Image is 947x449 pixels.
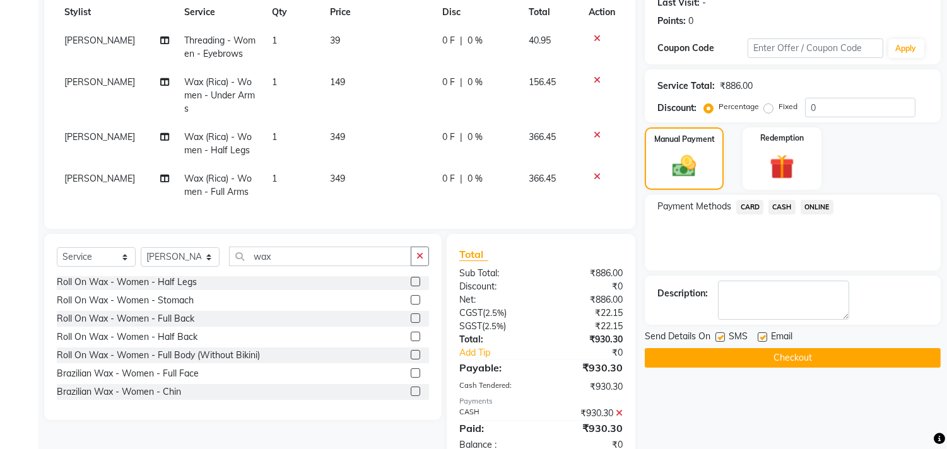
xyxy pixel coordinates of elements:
span: Wax (Rica) - Women - Full Arms [184,173,252,197]
div: ( ) [450,306,541,320]
div: Description: [657,287,708,300]
div: Cash Tendered: [450,380,541,394]
label: Percentage [719,101,759,112]
div: Roll On Wax - Women - Full Back [57,312,194,325]
div: Roll On Wax - Women - Half Back [57,330,197,344]
span: 0 F [442,76,455,89]
span: 0 % [468,131,483,144]
span: | [460,172,462,185]
span: 40.95 [529,35,551,46]
span: | [460,76,462,89]
label: Redemption [760,132,804,144]
span: Total [459,248,488,261]
span: 0 % [468,34,483,47]
div: Payable: [450,360,541,375]
span: [PERSON_NAME] [64,173,135,184]
div: Paid: [450,421,541,436]
div: Brazilian Wax - Women - Chin [57,385,181,399]
span: 156.45 [529,76,556,88]
div: Payments [459,396,623,407]
span: 0 F [442,131,455,144]
span: Send Details On [645,330,710,346]
label: Fixed [779,101,797,112]
span: [PERSON_NAME] [64,131,135,143]
span: SGST [459,320,482,332]
span: 0 % [468,76,483,89]
span: Wax (Rica) - Women - Half Legs [184,131,252,156]
a: Add Tip [450,346,556,359]
div: ₹930.30 [541,380,633,394]
div: ₹886.00 [720,79,753,93]
img: _cash.svg [665,153,703,180]
div: ₹22.15 [541,320,633,333]
span: 0 F [442,172,455,185]
span: SMS [729,330,748,346]
div: 0 [688,15,693,28]
div: Coupon Code [657,42,748,55]
div: ₹886.00 [541,267,633,280]
div: ₹930.30 [541,333,633,346]
div: CASH [450,407,541,420]
div: Points: [657,15,686,28]
div: ( ) [450,320,541,333]
div: Brazilian Wax - Women - Full Face [57,367,199,380]
span: [PERSON_NAME] [64,35,135,46]
div: Discount: [657,102,697,115]
span: CGST [459,307,483,318]
span: | [460,131,462,144]
div: Discount: [450,280,541,293]
span: 1 [272,35,277,46]
span: Email [771,330,792,346]
span: CARD [736,200,763,214]
div: ₹930.30 [541,421,633,436]
span: [PERSON_NAME] [64,76,135,88]
input: Enter Offer / Coupon Code [748,38,883,58]
button: Checkout [645,348,941,368]
span: 2.5% [485,308,504,318]
span: Wax (Rica) - Women - Under Arms [184,76,255,114]
span: 1 [272,173,277,184]
div: Roll On Wax - Women - Full Body (Without Bikini) [57,349,260,362]
span: ONLINE [801,200,833,214]
span: 0 F [442,34,455,47]
span: 1 [272,76,277,88]
span: | [460,34,462,47]
span: 149 [330,76,345,88]
span: 39 [330,35,340,46]
span: 349 [330,131,345,143]
span: 1 [272,131,277,143]
div: ₹930.30 [541,407,633,420]
img: _gift.svg [762,151,802,182]
div: ₹930.30 [541,360,633,375]
div: Sub Total: [450,267,541,280]
span: 366.45 [529,173,556,184]
span: 366.45 [529,131,556,143]
div: Roll On Wax - Women - Half Legs [57,276,197,289]
span: 2.5% [485,321,503,331]
span: Threading - Women - Eyebrows [184,35,256,59]
div: ₹0 [541,280,633,293]
span: 349 [330,173,345,184]
div: Service Total: [657,79,715,93]
span: 0 % [468,172,483,185]
div: Net: [450,293,541,306]
button: Apply [888,39,924,58]
label: Manual Payment [654,134,715,145]
span: CASH [768,200,796,214]
span: Payment Methods [657,200,731,213]
div: Total: [450,333,541,346]
div: ₹22.15 [541,306,633,320]
div: ₹886.00 [541,293,633,306]
input: Search or Scan [229,247,411,266]
div: Roll On Wax - Women - Stomach [57,294,194,307]
div: ₹0 [556,346,633,359]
